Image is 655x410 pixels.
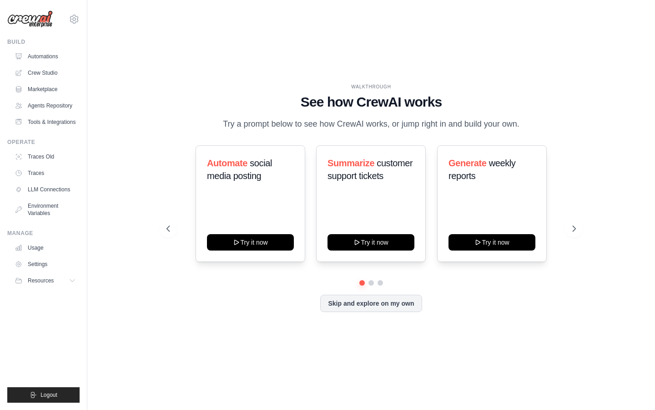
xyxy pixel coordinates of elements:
[7,230,80,237] div: Manage
[320,295,422,312] button: Skip and explore on my own
[7,387,80,403] button: Logout
[448,158,487,168] span: Generate
[11,273,80,288] button: Resources
[166,94,575,110] h1: See how CrewAI works
[11,98,80,113] a: Agents Repository
[11,82,80,97] a: Marketplace
[327,158,374,168] span: Summarize
[40,391,57,399] span: Logout
[327,234,414,251] button: Try it now
[11,199,80,220] a: Environment Variables
[7,10,53,28] img: Logo
[11,49,80,64] a: Automations
[11,182,80,197] a: LLM Connections
[11,257,80,272] a: Settings
[207,234,294,251] button: Try it now
[166,83,575,90] div: WALKTHROUGH
[207,158,247,168] span: Automate
[448,158,515,181] span: weekly reports
[11,166,80,180] a: Traces
[218,118,524,131] p: Try a prompt below to see how CrewAI works, or jump right in and build your own.
[11,149,80,164] a: Traces Old
[28,277,54,284] span: Resources
[448,234,535,251] button: Try it now
[11,115,80,129] a: Tools & Integrations
[11,241,80,255] a: Usage
[7,38,80,46] div: Build
[7,138,80,146] div: Operate
[11,66,80,80] a: Crew Studio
